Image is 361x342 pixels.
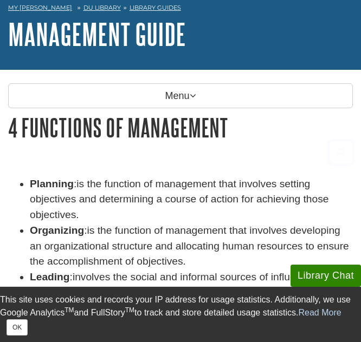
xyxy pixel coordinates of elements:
li: : [30,223,353,269]
strong: Leading [30,271,70,282]
a: Library Guides [130,4,181,11]
span: is the function of management that involves setting objectives and determining a course of action... [30,178,328,221]
h1: 4 Functions of Management [8,114,353,141]
li: : [30,269,353,301]
sup: TM [125,306,134,314]
li: : [30,176,353,223]
p: Menu [8,83,353,108]
strong: Organizing [30,225,84,236]
strong: Planning [30,178,74,189]
sup: TM [65,306,74,314]
a: Read More [299,308,341,317]
a: DU Library [83,4,121,11]
a: Management Guide [8,17,186,51]
a: Back to Top [324,145,358,160]
a: My [PERSON_NAME] [8,3,72,12]
span: involves the social and informal sources of influence that you use to inspire action taken by oth... [30,271,352,298]
span: is the function of management that involves developing an organizational structure and allocating... [30,225,349,267]
button: Close [7,319,28,336]
button: Library Chat [291,265,361,287]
